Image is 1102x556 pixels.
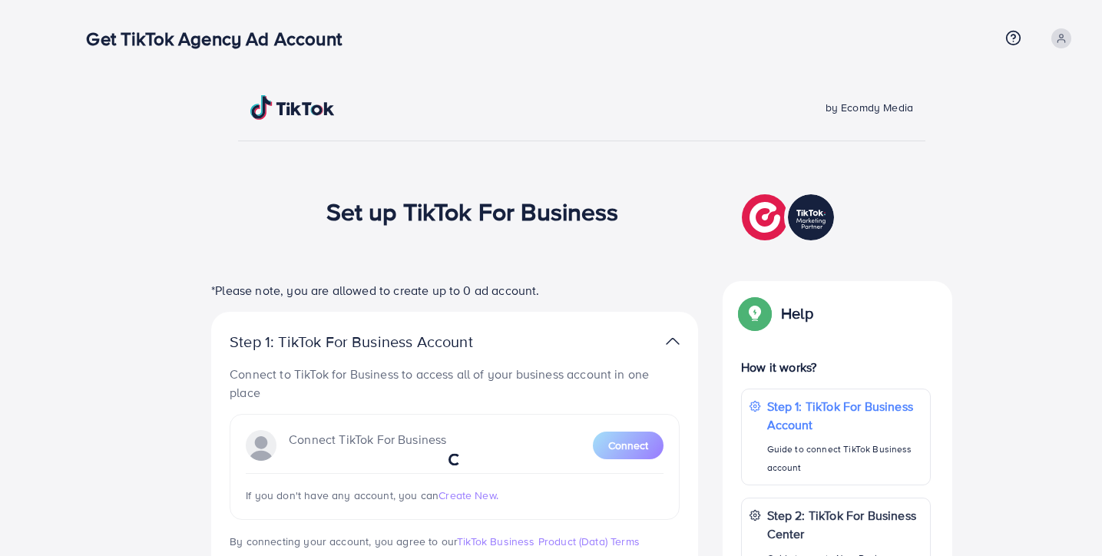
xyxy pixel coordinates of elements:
[86,28,353,50] h3: Get TikTok Agency Ad Account
[741,358,931,376] p: How it works?
[826,100,913,115] span: by Ecomdy Media
[741,300,769,327] img: Popup guide
[211,281,698,300] p: *Please note, you are allowed to create up to 0 ad account.
[742,190,838,244] img: TikTok partner
[767,440,922,477] p: Guide to connect TikTok Business account
[767,397,922,434] p: Step 1: TikTok For Business Account
[781,304,813,323] p: Help
[326,197,619,226] h1: Set up TikTok For Business
[767,506,922,543] p: Step 2: TikTok For Business Center
[666,330,680,352] img: TikTok partner
[230,333,521,351] p: Step 1: TikTok For Business Account
[250,95,335,120] img: TikTok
